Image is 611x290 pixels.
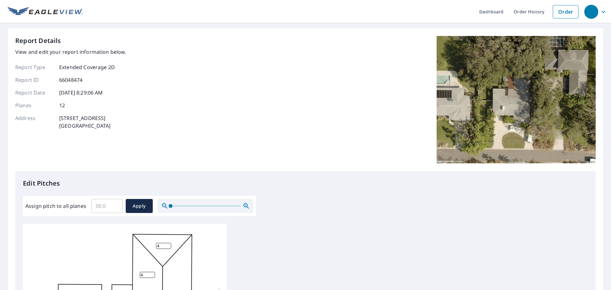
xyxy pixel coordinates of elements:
p: Address [15,114,53,130]
button: Apply [126,199,153,213]
a: Order [553,5,579,18]
p: Report ID [15,76,53,84]
img: EV Logo [8,7,83,17]
p: Planes [15,102,53,109]
p: Report Type [15,63,53,71]
p: 12 [59,102,65,109]
span: Apply [131,202,148,210]
label: Assign pitch to all planes [25,202,86,210]
input: 00.0 [91,197,123,215]
p: Report Date [15,89,53,96]
p: Report Details [15,36,61,46]
p: View and edit your report information below. [15,48,126,56]
p: Edit Pitches [23,179,588,188]
p: [STREET_ADDRESS] [GEOGRAPHIC_DATA] [59,114,111,130]
p: 66048474 [59,76,82,84]
p: Extended Coverage 2D [59,63,115,71]
p: [DATE] 8:29:06 AM [59,89,103,96]
img: Top image [437,36,596,163]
